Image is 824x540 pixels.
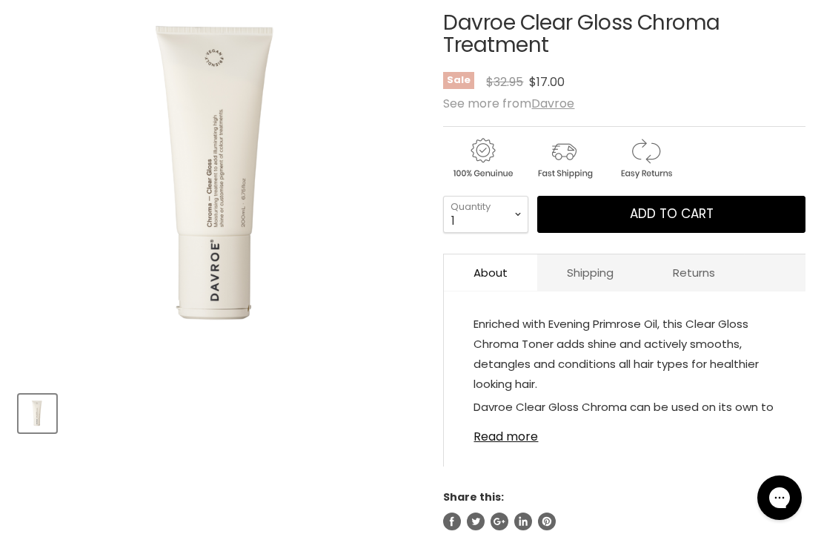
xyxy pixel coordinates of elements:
[474,397,776,500] p: Davroe Clear Gloss Chroma can be used on its own to add high shine to hair, while leaving it smoo...
[537,254,643,291] a: Shipping
[444,254,537,291] a: About
[537,196,805,233] button: Add to cart
[474,421,776,444] a: Read more
[20,396,55,431] img: Davroe Clear Gloss Chroma Treatment
[529,73,565,90] span: $17.00
[443,196,528,233] select: Quantity
[750,470,809,525] iframe: Gorgias live chat messenger
[525,136,603,181] img: shipping.gif
[443,490,504,504] span: Share this:
[643,254,745,291] a: Returns
[19,395,56,432] button: Davroe Clear Gloss Chroma Treatment
[443,490,805,530] aside: Share this:
[443,95,574,112] span: See more from
[443,12,805,58] h1: Davroe Clear Gloss Chroma Treatment
[474,314,776,397] p: Enriched with Evening Primrose Oil, this Clear Gloss Chroma Toner adds shine and actively smooths...
[630,205,714,223] span: Add to cart
[443,72,474,89] span: Sale
[606,136,685,181] img: returns.gif
[531,95,574,112] a: Davroe
[443,136,522,181] img: genuine.gif
[16,390,426,432] div: Product thumbnails
[486,73,523,90] span: $32.95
